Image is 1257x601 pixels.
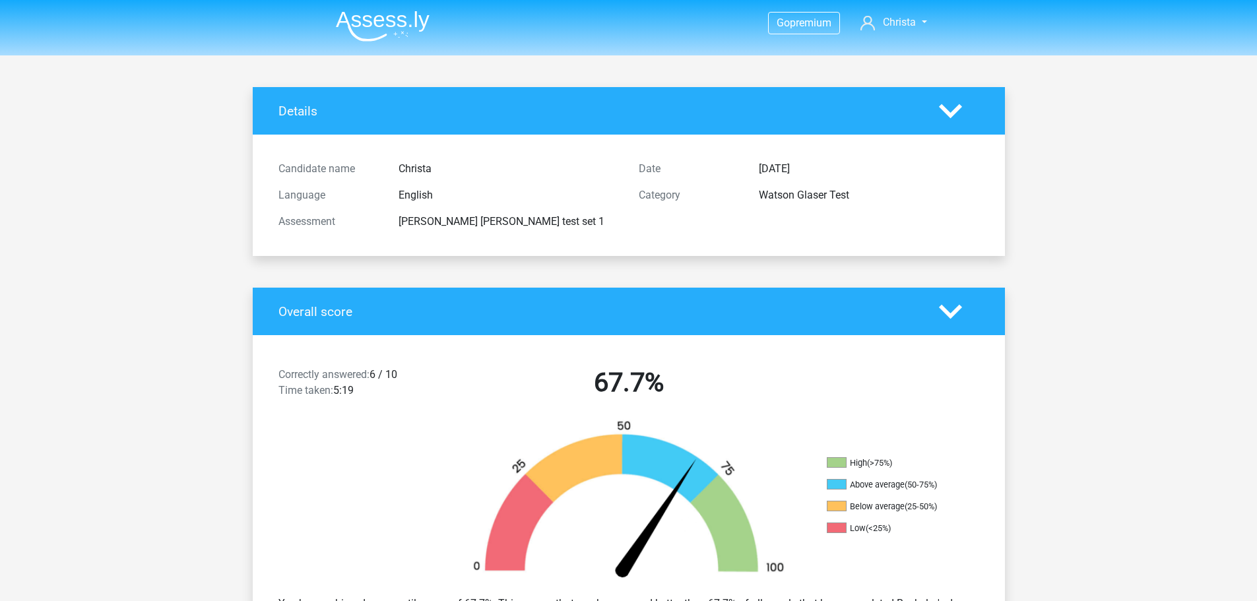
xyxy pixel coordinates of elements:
[269,367,449,404] div: 6 / 10 5:19
[389,161,629,177] div: Christa
[867,458,892,468] div: (>75%)
[827,501,959,513] li: Below average
[629,161,749,177] div: Date
[336,11,430,42] img: Assessly
[389,187,629,203] div: English
[827,457,959,469] li: High
[777,16,790,29] span: Go
[278,368,370,381] span: Correctly answered:
[827,479,959,491] li: Above average
[629,187,749,203] div: Category
[749,161,989,177] div: [DATE]
[769,14,839,32] a: Gopremium
[451,420,807,585] img: 68.e59040183957.png
[269,214,389,230] div: Assessment
[269,187,389,203] div: Language
[389,214,629,230] div: [PERSON_NAME] [PERSON_NAME] test set 1
[459,367,799,398] h2: 67.7%
[827,522,959,534] li: Low
[278,384,333,396] span: Time taken:
[278,104,919,119] h4: Details
[269,161,389,177] div: Candidate name
[883,16,916,28] span: Christa
[790,16,831,29] span: premium
[905,501,937,511] div: (25-50%)
[749,187,989,203] div: Watson Glaser Test
[905,480,937,490] div: (50-75%)
[278,304,919,319] h4: Overall score
[866,523,891,533] div: (<25%)
[855,15,932,30] a: Christa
